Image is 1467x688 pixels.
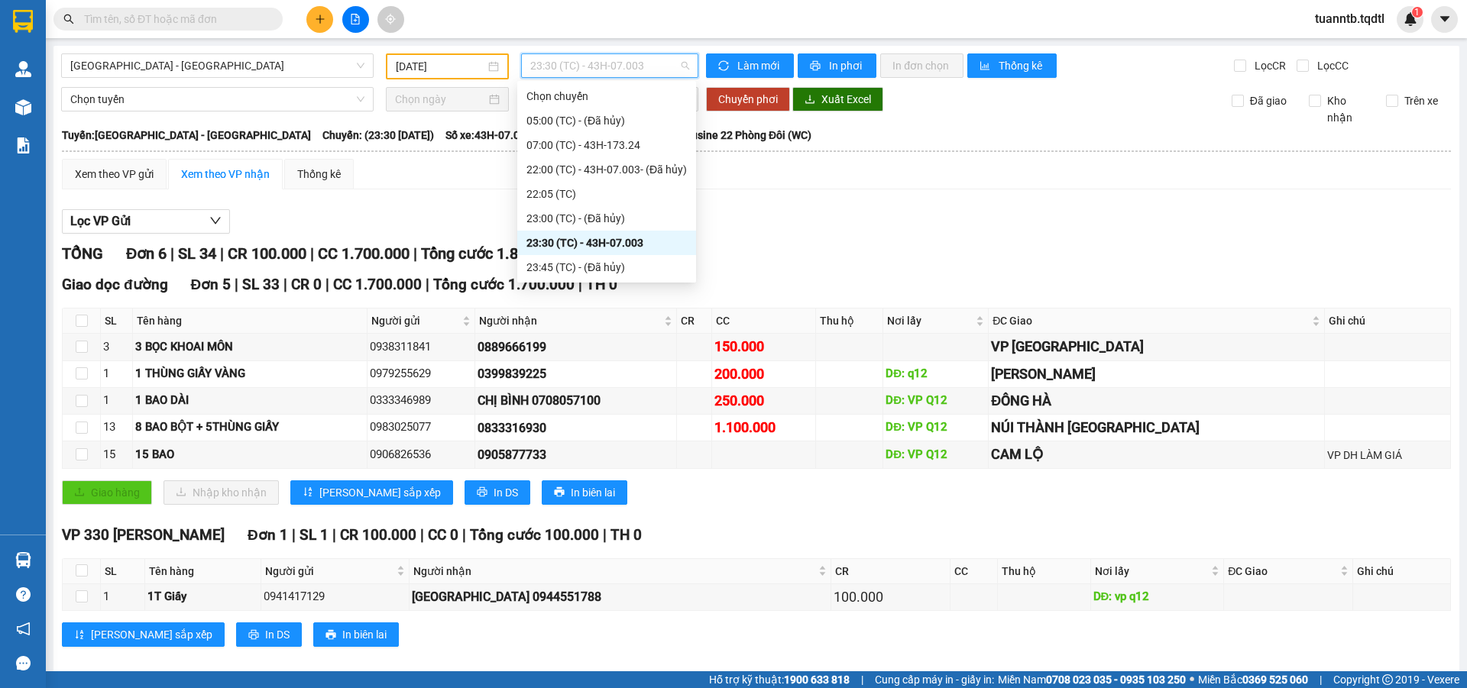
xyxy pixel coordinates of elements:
[886,446,986,464] div: DĐ: VP Q12
[1228,563,1337,580] span: ĐC Giao
[1412,7,1423,18] sup: 1
[265,563,394,580] span: Người gửi
[526,234,687,251] div: 23:30 (TC) - 43H-07.003
[181,166,270,182] div: Xem theo VP nhận
[91,626,212,643] span: [PERSON_NAME] sắp xếp
[264,588,407,606] div: 0941417129
[220,244,224,263] span: |
[1431,6,1458,33] button: caret-down
[554,486,565,499] span: printer
[75,166,154,182] div: Xem theo VP gửi
[242,276,280,293] span: SL 33
[248,526,288,544] span: Đơn 1
[370,338,472,357] div: 0938311841
[370,365,472,383] div: 0979255629
[991,390,1322,412] div: ĐÔNG HÀ
[1046,673,1186,686] strong: 0708 023 035 - 0935 103 250
[629,127,811,144] span: Loại xe: Limousine 22 Phòng Đôi (WC)
[318,244,410,263] span: CC 1.700.000
[16,622,31,636] span: notification
[103,446,130,464] div: 15
[15,137,31,153] img: solution-icon
[1242,673,1308,686] strong: 0369 525 060
[1321,92,1375,126] span: Kho nhận
[133,308,367,334] th: Tên hàng
[478,418,674,438] div: 0833316930
[718,60,731,73] span: sync
[798,53,876,78] button: printerIn phơi
[385,14,396,24] span: aim
[993,312,1309,329] span: ĐC Giao
[62,480,152,505] button: uploadGiao hàng
[306,6,333,33] button: plus
[886,418,986,437] div: DĐ: VP Q12
[135,446,364,464] div: 15 BAO
[526,161,687,178] div: 22:00 (TC) - 43H-07.003 - (Đã hủy)
[1244,92,1293,109] span: Đã giao
[370,418,472,437] div: 0983025077
[265,626,290,643] span: In DS
[494,484,518,501] span: In DS
[714,363,814,385] div: 200.000
[74,629,85,641] span: sort-ascending
[315,14,325,24] span: plus
[135,418,364,437] div: 8 BAO BỘT + 5THÙNG GIẤY
[875,671,994,688] span: Cung cấp máy in - giấy in:
[1198,671,1308,688] span: Miền Bắc
[477,486,487,499] span: printer
[313,622,399,647] button: printerIn biên lai
[526,88,687,105] div: Chọn chuyến
[478,445,674,464] div: 0905877733
[342,626,387,643] span: In biên lai
[526,112,687,129] div: 05:00 (TC) - (Đã hủy)
[478,364,674,383] div: 0399839225
[292,526,296,544] span: |
[147,588,257,606] div: 1T Giấy
[62,209,230,234] button: Lọc VP Gửi
[350,14,361,24] span: file-add
[283,276,287,293] span: |
[1327,447,1448,464] div: VP DH LÀM GIÁ
[340,526,416,544] span: CR 100.000
[70,54,364,77] span: Sài Gòn - Đà Lạt
[426,276,429,293] span: |
[170,244,174,263] span: |
[998,559,1090,584] th: Thu hộ
[70,212,131,231] span: Lọc VP Gửi
[831,559,950,584] th: CR
[101,308,133,334] th: SL
[470,526,599,544] span: Tổng cước 100.000
[706,53,794,78] button: syncLàm mới
[135,338,364,357] div: 3 BỌC KHOAI MÔN
[62,129,311,141] b: Tuyến: [GEOGRAPHIC_DATA] - [GEOGRAPHIC_DATA]
[297,166,341,182] div: Thống kê
[62,276,168,293] span: Giao dọc đường
[228,244,306,263] span: CR 100.000
[191,276,232,293] span: Đơn 5
[428,526,458,544] span: CC 0
[991,444,1322,465] div: CAM LỘ
[300,526,329,544] span: SL 1
[880,53,963,78] button: In đơn chọn
[999,57,1044,74] span: Thống kê
[861,671,863,688] span: |
[526,137,687,153] div: 07:00 (TC) - 43H-173.24
[101,559,145,584] th: SL
[805,94,815,106] span: download
[1320,671,1322,688] span: |
[526,186,687,202] div: 22:05 (TC)
[70,88,364,111] span: Chọn tuyến
[145,559,261,584] th: Tên hàng
[792,87,883,111] button: downloadXuất Excel
[886,392,986,410] div: DĐ: VP Q12
[412,587,828,606] div: [GEOGRAPHIC_DATA] 0944551788
[712,308,817,334] th: CC
[15,552,31,568] img: warehouse-icon
[178,244,216,263] span: SL 34
[396,58,485,75] input: 13/09/2025
[610,526,642,544] span: TH 0
[950,559,999,584] th: CC
[413,563,815,580] span: Người nhận
[248,629,259,641] span: printer
[706,87,790,111] button: Chuyển phơi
